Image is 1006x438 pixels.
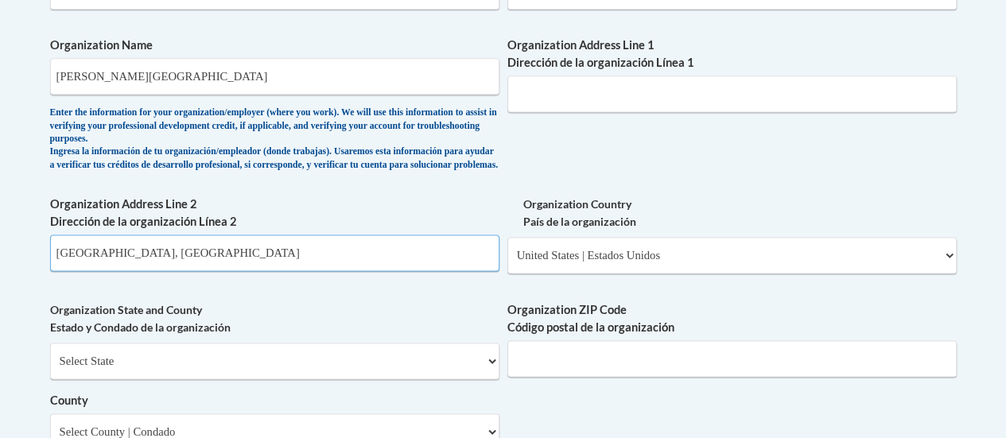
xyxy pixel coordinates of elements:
input: Metadata input [50,58,499,95]
label: Organization State and County Estado y Condado de la organización [50,301,499,336]
label: Organization ZIP Code Código postal de la organización [507,301,957,336]
label: County [50,392,499,409]
input: Metadata input [507,76,957,112]
input: Metadata input [50,235,499,271]
label: Organization Address Line 2 Dirección de la organización Línea 2 [50,196,499,231]
label: Organization Name [50,37,499,54]
div: Enter the information for your organization/employer (where you work). We will use this informati... [50,107,499,172]
input: Metadata input [507,340,957,377]
label: Organization Address Line 1 Dirección de la organización Línea 1 [507,37,957,72]
label: Organization Country País de la organización [507,196,957,231]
